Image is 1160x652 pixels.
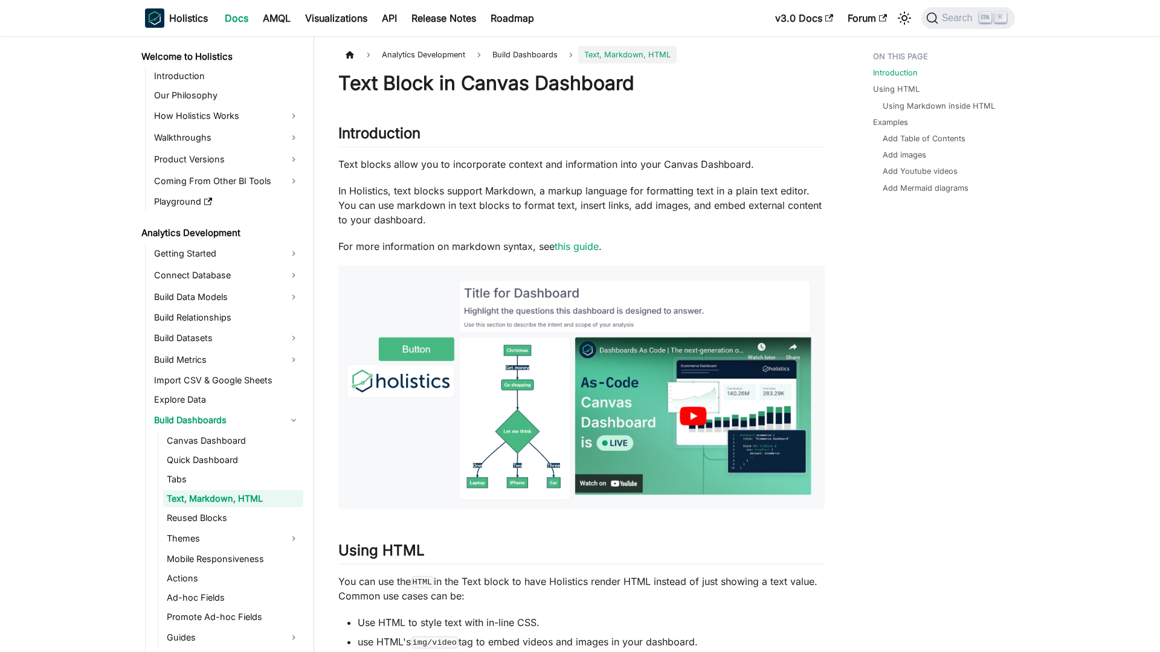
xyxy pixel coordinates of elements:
[150,328,303,348] a: Build Datasets
[938,13,980,24] span: Search
[578,46,677,63] span: Text, Markdown, HTML
[873,67,918,78] a: Introduction
[338,542,825,564] h2: Using HTML
[338,157,825,171] p: Text blocks allow you to incorporate context and information into your Canvas Dashboard.
[163,589,303,606] a: Ad-hoc Fields
[338,124,825,147] h2: Introduction
[411,576,434,588] code: HTML
[150,171,303,191] a: Coming From Other BI Tools
[298,8,375,28] a: Visualizations
[163,510,303,526] a: Reused Blocks
[150,372,303,389] a: Import CSV & Google Sheets
[358,634,825,649] li: use HTML's tag to embed videos and images in your dashboard.
[150,411,303,430] a: Build Dashboards
[921,7,1015,29] button: Search (Ctrl+K)
[555,240,599,252] a: this guide
[150,193,303,210] a: Playground
[163,628,303,647] a: Guides
[338,574,825,603] p: You can use the in the Text block to have Holistics render HTML instead of just showing a text va...
[883,149,926,161] a: Add images
[994,12,1007,23] kbd: K
[169,11,208,25] b: Holistics
[883,182,968,194] a: Add Mermaid diagrams
[411,636,459,648] code: img/video
[358,615,825,630] li: Use HTML to style text with in-line CSS.
[883,165,958,177] a: Add Youtube videos
[150,128,303,147] a: Walkthroughs
[145,8,164,28] img: Holistics
[133,36,314,652] nav: Docs sidebar
[486,46,564,63] span: Build Dashboards
[840,8,894,28] a: Forum
[150,106,303,126] a: How Holistics Works
[150,350,303,369] a: Build Metrics
[145,8,208,28] a: HolisticsHolistics
[375,8,404,28] a: API
[163,452,303,468] a: Quick Dashboard
[163,529,303,548] a: Themes
[150,87,303,104] a: Our Philosophy
[163,609,303,625] a: Promote Ad-hoc Fields
[150,150,303,169] a: Product Versions
[883,133,965,144] a: Add Table of Contents
[338,266,825,509] img: reporting-intro-to-blocks-text-blocks
[873,117,908,128] a: Examples
[150,68,303,85] a: Introduction
[338,71,825,95] h1: Text Block in Canvas Dashboard
[338,46,361,63] a: Home page
[163,570,303,587] a: Actions
[150,391,303,408] a: Explore Data
[163,471,303,488] a: Tabs
[404,8,483,28] a: Release Notes
[150,244,303,263] a: Getting Started
[895,8,914,28] button: Switch between dark and light mode (currently light mode)
[483,8,541,28] a: Roadmap
[217,8,256,28] a: Docs
[138,225,303,241] a: Analytics Development
[138,48,303,65] a: Welcome to Holistics
[338,46,825,63] nav: Breadcrumbs
[150,287,303,307] a: Build Data Models
[768,8,840,28] a: v3.0 Docs
[150,309,303,326] a: Build Relationships
[150,266,303,285] a: Connect Database
[338,239,825,254] p: For more information on markdown syntax, see .
[163,490,303,507] a: Text, Markdown, HTML
[883,100,995,112] a: Using Markdown inside HTML
[376,46,471,63] span: Analytics Development
[338,184,825,227] p: In Holistics, text blocks support Markdown, a markup language for formatting text in a plain text...
[163,432,303,449] a: Canvas Dashboard
[163,551,303,567] a: Mobile Responsiveness
[873,83,920,95] a: Using HTML
[256,8,298,28] a: AMQL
